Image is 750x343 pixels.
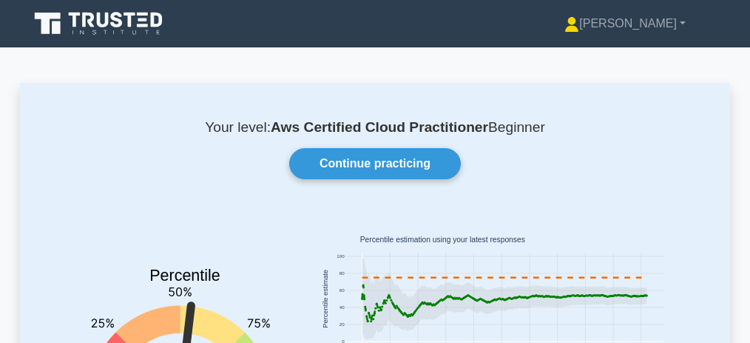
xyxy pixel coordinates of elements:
[289,148,461,179] a: Continue practicing
[339,288,345,293] text: 60
[271,119,488,135] b: Aws Certified Cloud Practitioner
[55,119,695,136] p: Your level: Beginner
[337,254,345,259] text: 100
[149,267,220,284] text: Percentile
[529,9,721,39] a: [PERSON_NAME]
[322,270,329,328] text: Percentile estimate
[339,322,345,327] text: 20
[339,305,345,310] text: 40
[339,271,345,276] text: 80
[360,236,525,244] text: Percentile estimation using your latest responses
